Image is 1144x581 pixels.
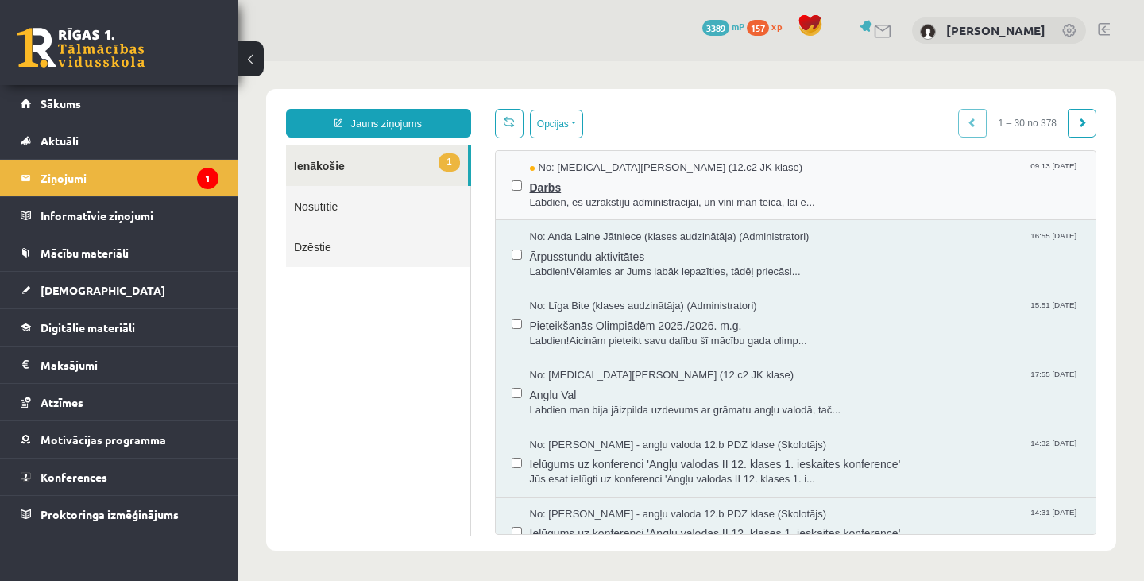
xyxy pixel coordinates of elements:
a: Konferences [21,459,218,495]
a: No: Anda Laine Jātniece (klases audzinātāja) (Administratori) 16:55 [DATE] Ārpusstundu aktivitāte... [292,168,842,218]
span: Ielūgums uz konferenci 'Angļu valodas II 12. klases 1. ieskaites konference' [292,460,842,480]
i: 1 [197,168,218,189]
span: Digitālie materiāli [41,320,135,335]
a: Motivācijas programma [21,421,218,458]
a: No: Līga Bite (klases audzinātāja) (Administratori) 15:51 [DATE] Pieteikšanās Olimpiādēm 2025./20... [292,238,842,287]
span: Atzīmes [41,395,83,409]
span: 09:13 [DATE] [789,99,841,111]
span: No: [PERSON_NAME] - angļu valoda 12.b PDZ klase (Skolotājs) [292,377,589,392]
span: mP [732,20,744,33]
a: Nosūtītie [48,125,232,165]
a: Informatīvie ziņojumi [21,197,218,234]
span: 3389 [702,20,729,36]
span: 17:55 [DATE] [789,307,841,319]
span: xp [771,20,782,33]
a: No: [PERSON_NAME] - angļu valoda 12.b PDZ klase (Skolotājs) 14:31 [DATE] Ielūgums uz konferenci '... [292,446,842,495]
a: Atzīmes [21,384,218,420]
a: 3389 mP [702,20,744,33]
a: 157 xp [747,20,790,33]
span: Jūs esat ielūgti uz konferenci 'Angļu valodas II 12. klases 1. i... [292,411,842,426]
a: Maksājumi [21,347,218,383]
span: Konferences [41,470,107,484]
a: Aktuāli [21,122,218,159]
a: [DEMOGRAPHIC_DATA] [21,272,218,308]
span: 1 – 30 no 378 [748,48,830,76]
span: Proktoringa izmēģinājums [41,507,179,521]
a: Sākums [21,85,218,122]
span: 16:55 [DATE] [789,168,841,180]
span: Ielūgums uz konferenci 'Angļu valodas II 12. klases 1. ieskaites konference' [292,391,842,411]
a: No: [MEDICAL_DATA][PERSON_NAME] (12.c2 JK klase) 17:55 [DATE] Anglu Val Labdien man bija jāizpild... [292,307,842,356]
span: Labdien!Aicinām pieteikt savu dalību šī mācību gada olimp... [292,273,842,288]
span: Darbs [292,114,842,134]
a: [PERSON_NAME] [946,22,1045,38]
span: Pieteikšanās Olimpiādēm 2025./2026. m.g. [292,253,842,273]
span: 1 [200,92,221,110]
span: 157 [747,20,769,36]
span: No: [PERSON_NAME] - angļu valoda 12.b PDZ klase (Skolotājs) [292,446,589,461]
span: Aktuāli [41,134,79,148]
span: Labdien!Vēlamies ar Jums labāk iepazīties, tādēļ priecāsi... [292,203,842,219]
a: Dzēstie [48,165,232,206]
a: Digitālie materiāli [21,309,218,346]
a: No: [PERSON_NAME] - angļu valoda 12.b PDZ klase (Skolotājs) 14:32 [DATE] Ielūgums uz konferenci '... [292,377,842,426]
a: Proktoringa izmēģinājums [21,496,218,533]
a: Ziņojumi1 [21,160,218,196]
span: Anglu Val [292,322,842,342]
span: No: Anda Laine Jātniece (klases audzinātāja) (Administratori) [292,168,571,184]
a: No: [MEDICAL_DATA][PERSON_NAME] (12.c2 JK klase) 09:13 [DATE] Darbs Labdien, es uzrakstīju admini... [292,99,842,149]
span: No: Līga Bite (klases audzinātāja) (Administratori) [292,238,519,253]
span: No: [MEDICAL_DATA][PERSON_NAME] (12.c2 JK klase) [292,99,565,114]
a: Mācību materiāli [21,234,218,271]
span: 14:31 [DATE] [789,446,841,458]
a: Rīgas 1. Tālmācības vidusskola [17,28,145,68]
span: 14:32 [DATE] [789,377,841,389]
span: Sākums [41,96,81,110]
span: Ārpusstundu aktivitātes [292,184,842,203]
legend: Maksājumi [41,347,218,383]
legend: Ziņojumi [41,160,218,196]
span: Mācību materiāli [41,246,129,260]
span: Labdien man bija jāizpilda uzdevums ar grāmatu angļu valodā, tač... [292,342,842,357]
legend: Informatīvie ziņojumi [41,197,218,234]
span: Labdien, es uzrakstīju administrācijai, un viņi man teica, lai e... [292,134,842,149]
img: Nikoletta Nikolajenko [920,24,936,40]
span: 15:51 [DATE] [789,238,841,250]
span: No: [MEDICAL_DATA][PERSON_NAME] (12.c2 JK klase) [292,307,556,322]
span: Motivācijas programma [41,432,166,447]
a: Jauns ziņojums [48,48,233,76]
a: 1Ienākošie [48,84,230,125]
span: [DEMOGRAPHIC_DATA] [41,283,165,297]
button: Opcijas [292,48,345,77]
